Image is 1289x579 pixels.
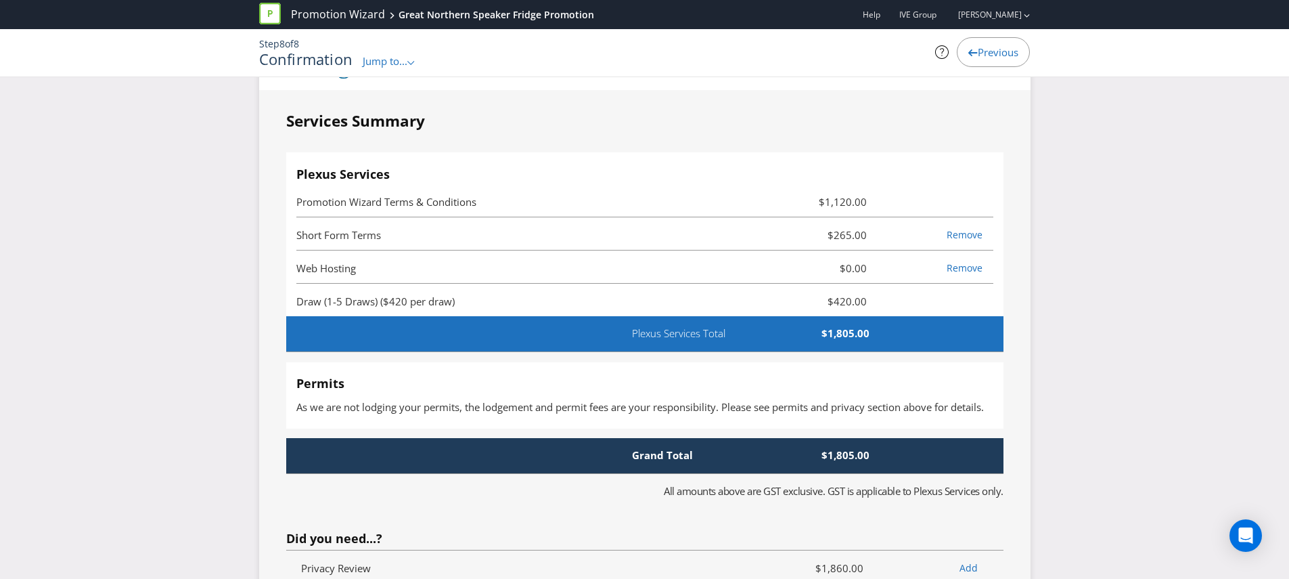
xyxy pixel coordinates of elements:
legend: Services Summary [286,110,425,132]
a: [PERSON_NAME] [945,9,1022,20]
a: Help [863,9,880,20]
span: IVE Group [899,9,936,20]
span: $1,805.00 [777,326,880,341]
h4: Did you need...? [286,532,1003,546]
span: Short Form Terms [296,228,381,242]
span: Plexus Services Total [622,326,777,341]
span: Web Hosting [296,261,356,275]
a: Promotion Wizard [291,7,385,22]
span: Privacy Review [301,561,371,575]
span: Previous [978,45,1018,59]
span: Promotion Wizard Terms & Conditions [296,195,476,209]
span: 8 [294,37,299,50]
span: All amounts above are GST exclusive. GST is applicable to Plexus Services only. [664,484,1003,498]
h4: Plexus Services [296,168,993,181]
span: $1,805.00 [725,448,880,463]
a: Remove [947,261,982,274]
span: of [285,37,294,50]
div: Great Northern Speaker Fridge Promotion [399,8,594,22]
a: Remove [947,228,982,241]
div: Open Intercom Messenger [1229,519,1262,552]
span: $420.00 [761,293,877,309]
span: 8 [279,37,285,50]
span: Jump to... [363,54,407,68]
p: As we are not lodging your permits, the lodgement and permit fees are your responsibility. Please... [296,400,993,414]
span: Grand Total [622,448,725,463]
span: Draw (1-5 Draws) ($420 per draw) [296,295,455,308]
h1: Confirmation [259,51,353,67]
span: Step [259,37,279,50]
span: $1,860.00 [759,560,874,576]
h4: Permits [296,377,993,391]
span: $265.00 [761,227,877,243]
a: Add [959,561,978,574]
span: $0.00 [761,260,877,276]
span: $1,120.00 [761,194,877,210]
